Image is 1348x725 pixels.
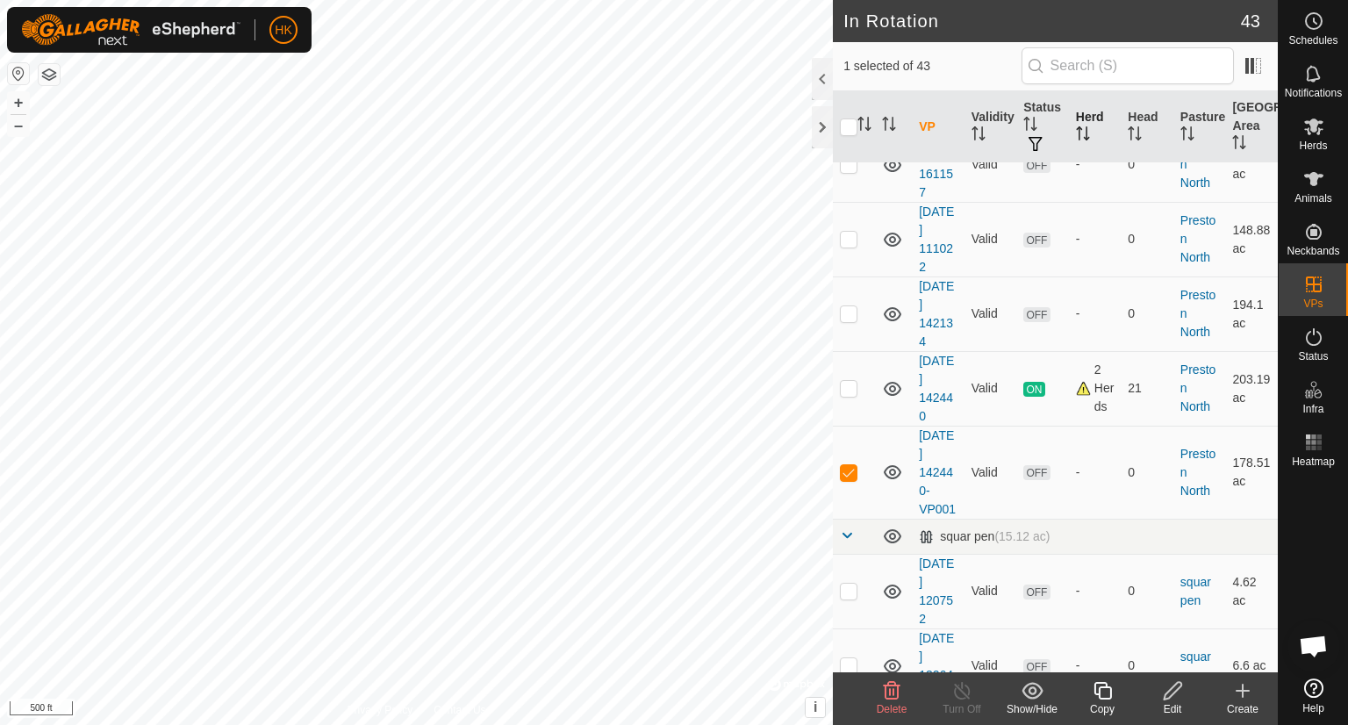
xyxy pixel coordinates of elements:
[1292,456,1335,467] span: Heatmap
[877,703,907,715] span: Delete
[997,701,1067,717] div: Show/Hide
[1294,193,1332,204] span: Animals
[348,702,413,718] a: Privacy Policy
[434,702,485,718] a: Contact Us
[275,21,291,39] span: HK
[1076,361,1115,416] div: 2 Herds
[1225,628,1278,703] td: 6.6 ac
[882,119,896,133] p-sorticon: Activate to sort
[1180,288,1215,339] a: Preston North
[1121,554,1173,628] td: 0
[806,698,825,717] button: i
[919,631,954,700] a: [DATE] 132645
[1241,8,1260,34] span: 43
[1023,158,1050,173] span: OFF
[919,354,954,423] a: [DATE] 142440
[1016,91,1069,163] th: Status
[8,63,29,84] button: Reset Map
[1023,382,1044,397] span: ON
[964,628,1017,703] td: Valid
[1180,129,1194,143] p-sorticon: Activate to sort
[1285,88,1342,98] span: Notifications
[994,529,1050,543] span: (15.12 ac)
[1076,129,1090,143] p-sorticon: Activate to sort
[1076,305,1115,323] div: -
[1225,554,1278,628] td: 4.62 ac
[1225,91,1278,163] th: [GEOGRAPHIC_DATA] Area
[1302,404,1323,414] span: Infra
[1023,465,1050,480] span: OFF
[1023,233,1050,248] span: OFF
[1225,426,1278,519] td: 178.51 ac
[1180,447,1215,498] a: Preston North
[843,11,1241,32] h2: In Rotation
[1076,230,1115,248] div: -
[919,130,954,199] a: [DATE] 161157
[843,57,1021,75] span: 1 selected of 43
[1225,202,1278,276] td: 148.88 ac
[964,202,1017,276] td: Valid
[8,92,29,113] button: +
[1288,35,1337,46] span: Schedules
[1121,91,1173,163] th: Head
[1302,703,1324,714] span: Help
[1076,582,1115,600] div: -
[919,205,954,274] a: [DATE] 111022
[1180,575,1211,607] a: squar pen
[1287,246,1339,256] span: Neckbands
[964,276,1017,351] td: Valid
[919,279,954,348] a: [DATE] 142134
[964,426,1017,519] td: Valid
[1232,138,1246,152] p-sorticon: Activate to sort
[1121,202,1173,276] td: 0
[1173,91,1226,163] th: Pasture
[1208,701,1278,717] div: Create
[1180,139,1215,190] a: Preston North
[1121,628,1173,703] td: 0
[1023,119,1037,133] p-sorticon: Activate to sort
[919,428,956,516] a: [DATE] 142440-VP001
[1076,155,1115,174] div: -
[964,91,1017,163] th: Validity
[919,556,954,626] a: [DATE] 120752
[927,701,997,717] div: Turn Off
[1067,701,1137,717] div: Copy
[1279,671,1348,721] a: Help
[964,127,1017,202] td: Valid
[1137,701,1208,717] div: Edit
[1076,657,1115,675] div: -
[1180,362,1215,413] a: Preston North
[1121,127,1173,202] td: 0
[1303,298,1323,309] span: VPs
[1023,585,1050,599] span: OFF
[1128,129,1142,143] p-sorticon: Activate to sort
[919,529,1050,544] div: squar pen
[1121,276,1173,351] td: 0
[39,64,60,85] button: Map Layers
[1022,47,1234,84] input: Search (S)
[1287,620,1340,672] div: Open chat
[814,700,817,714] span: i
[1076,463,1115,482] div: -
[912,91,964,163] th: VP
[21,14,240,46] img: Gallagher Logo
[8,115,29,136] button: –
[964,351,1017,426] td: Valid
[1225,127,1278,202] td: 357.86 ac
[1180,650,1211,682] a: squar pen
[1023,659,1050,674] span: OFF
[972,129,986,143] p-sorticon: Activate to sort
[1225,276,1278,351] td: 194.1 ac
[964,554,1017,628] td: Valid
[1180,213,1215,264] a: Preston North
[1069,91,1122,163] th: Herd
[1225,351,1278,426] td: 203.19 ac
[1121,426,1173,519] td: 0
[1299,140,1327,151] span: Herds
[1298,351,1328,362] span: Status
[1121,351,1173,426] td: 21
[857,119,871,133] p-sorticon: Activate to sort
[1023,307,1050,322] span: OFF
